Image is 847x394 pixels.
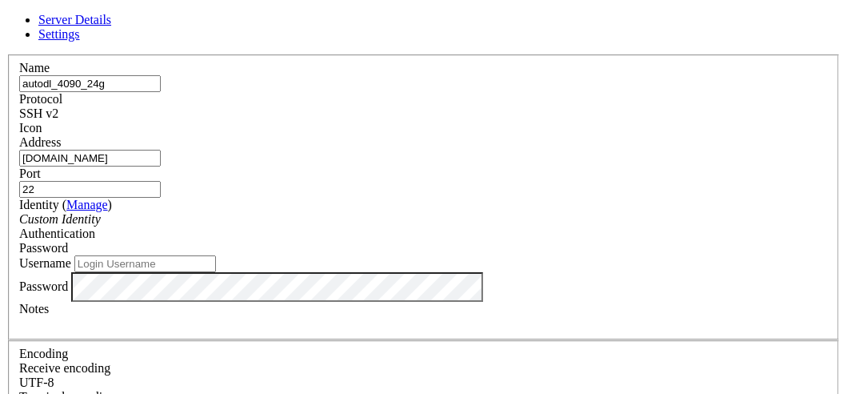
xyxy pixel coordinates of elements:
div: Custom Identity [19,212,828,227]
label: Address [19,135,61,149]
label: Notes [19,302,49,316]
label: Port [19,167,41,180]
a: Manage [66,198,108,211]
div: Password [19,241,828,255]
input: Port Number [19,181,161,198]
i: Custom Identity [19,212,101,226]
label: Set the expected encoding for data received from the host. If the encodings do not match, visual ... [19,361,110,375]
input: Server Name [19,75,161,92]
label: Password [19,279,68,293]
span: ( ) [62,198,112,211]
span: Password [19,241,68,255]
input: Host Name or IP [19,150,161,167]
label: Identity [19,198,112,211]
div: UTF-8 [19,376,828,390]
label: Name [19,61,50,74]
label: Protocol [19,92,62,106]
label: Username [19,256,71,270]
span: SSH v2 [19,107,58,120]
label: Authentication [19,227,95,240]
a: Server Details [38,13,111,26]
label: Icon [19,121,42,135]
input: Login Username [74,255,216,272]
label: Encoding [19,347,68,360]
span: UTF-8 [19,376,54,389]
div: SSH v2 [19,107,828,121]
a: Settings [38,27,80,41]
